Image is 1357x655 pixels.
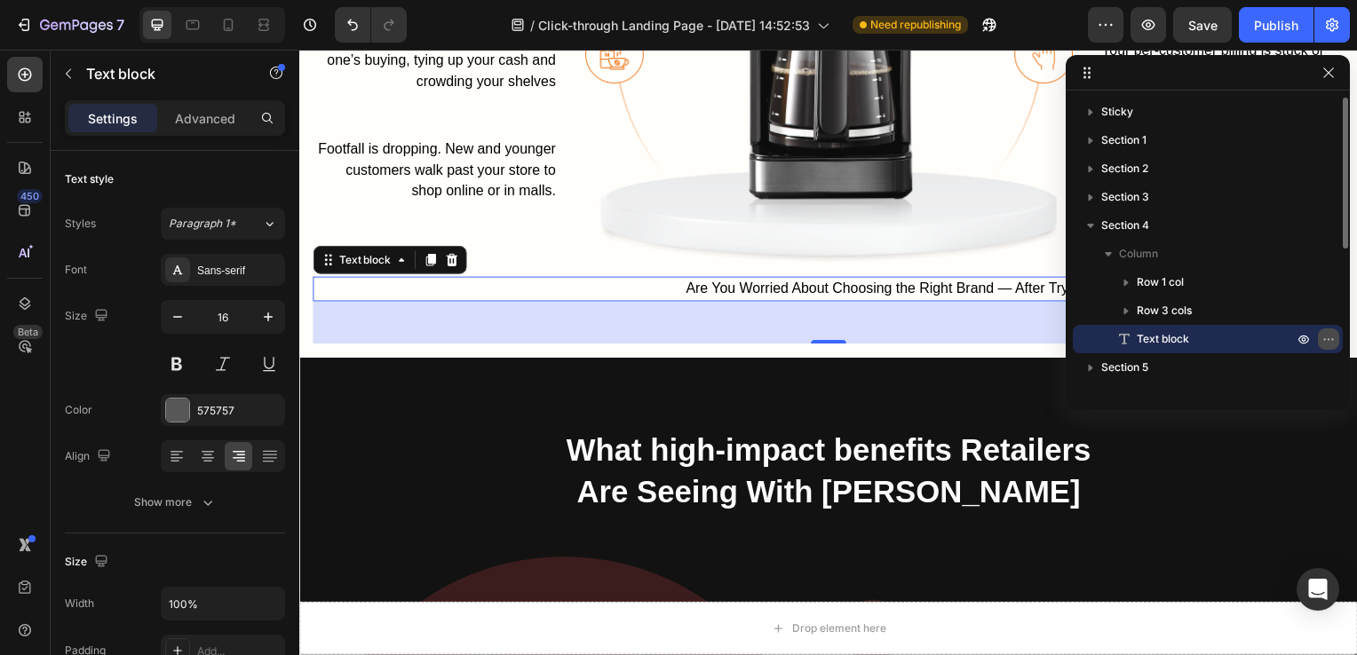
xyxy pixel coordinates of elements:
button: 7 [7,7,132,43]
p: Text block [86,63,237,84]
div: Drop element here [496,576,591,590]
span: Text block [1137,330,1189,348]
div: Font [65,262,87,278]
div: Show more [134,493,217,511]
div: Size [65,304,112,328]
button: Publish [1239,7,1313,43]
span: Section 5 [1101,359,1148,376]
span: Section 6 [1101,387,1149,405]
p: Advanced [175,109,235,128]
button: Show more [65,486,285,518]
span: Row 3 cols [1137,302,1192,320]
span: Sticky [1101,103,1133,121]
div: Size [65,550,112,574]
div: Styles [65,216,96,232]
div: Beta [13,325,43,339]
span: Section 2 [1101,160,1148,178]
iframe: Design area [299,50,1357,655]
span: Footfall is dropping. New and younger customers walk past your store to shop online or in malls. [19,92,258,150]
div: Rich Text Editor. Editing area: main [806,77,1053,145]
button: Save [1173,7,1232,43]
span: Section 4 [1101,217,1149,234]
div: Undo/Redo [335,7,407,43]
span: / [530,16,535,35]
span: Column [1119,245,1158,263]
span: Click-through Landing Page - [DATE] 14:52:53 [538,16,810,35]
div: Open Intercom Messenger [1297,568,1339,611]
div: Publish [1254,16,1298,35]
div: Width [65,596,94,612]
button: Paragraph 1* [161,208,285,240]
p: Settings [88,109,138,128]
span: Paragraph 1* [169,216,236,232]
div: 450 [17,189,43,203]
span: Need republishing [870,17,961,33]
div: Rich Text Editor. Editing area: main [13,88,260,155]
p: 7 [116,14,124,36]
div: Text style [65,171,114,187]
div: Align [65,445,115,469]
span: Row 1 col [1137,273,1184,291]
span: Section 1 [1101,131,1147,149]
span: Section 3 [1101,188,1149,206]
div: Text block [36,204,95,220]
span: What high-impact benefits Retailers Are Seeing With [PERSON_NAME] [268,386,797,462]
input: Auto [162,588,284,619]
div: Sans-serif [197,263,281,279]
div: 575757 [197,403,281,419]
span: Dispatch delays keep your racks empty when they should be driving sales. [808,82,1027,139]
span: Save [1188,18,1218,33]
span: Are You Worried About Choosing the Right Brand — After Trying One After Another That Doesn’t Deli... [389,233,1051,249]
div: Color [65,402,92,418]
